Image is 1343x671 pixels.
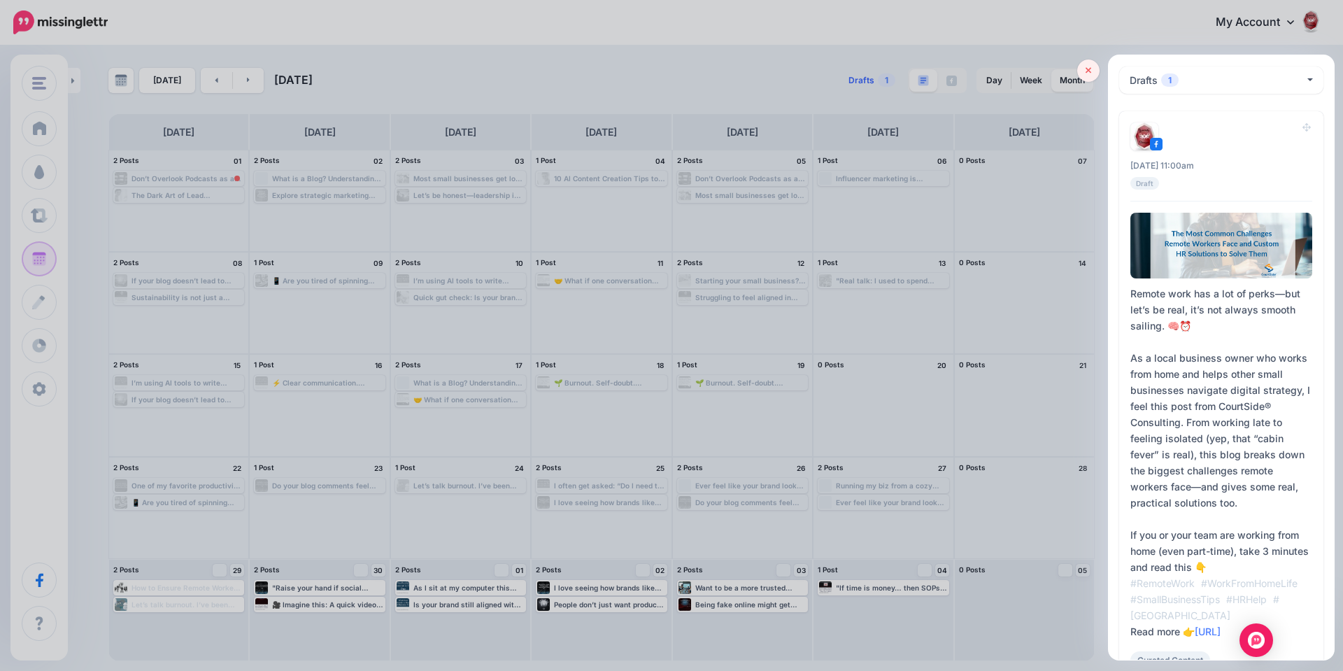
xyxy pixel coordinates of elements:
[1201,577,1298,589] span: #WorkFromHomeLife
[1130,593,1220,605] span: #SmallBusinessTips
[1130,651,1210,670] span: Curated Content
[1119,66,1323,94] button: Drafts1
[1239,623,1273,657] div: Open Intercom Messenger
[1161,73,1179,87] span: 1
[1130,285,1312,640] div: Remote work has a lot of perks—but let’s be real, it’s not always smooth sailing. 🧠⏰ As a local b...
[1130,122,1158,150] img: 295654655_109478391854576_4779012336295691774_n-bsa125170.jpg
[1130,577,1195,589] span: #RemoteWork
[1130,72,1179,89] div: Drafts
[1195,626,1221,637] a: [URL]
[1226,593,1267,605] span: #HRHelp
[1150,138,1163,150] img: facebook-square.png
[1130,160,1194,171] span: [DATE] 11:00am
[1130,177,1159,190] span: Draft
